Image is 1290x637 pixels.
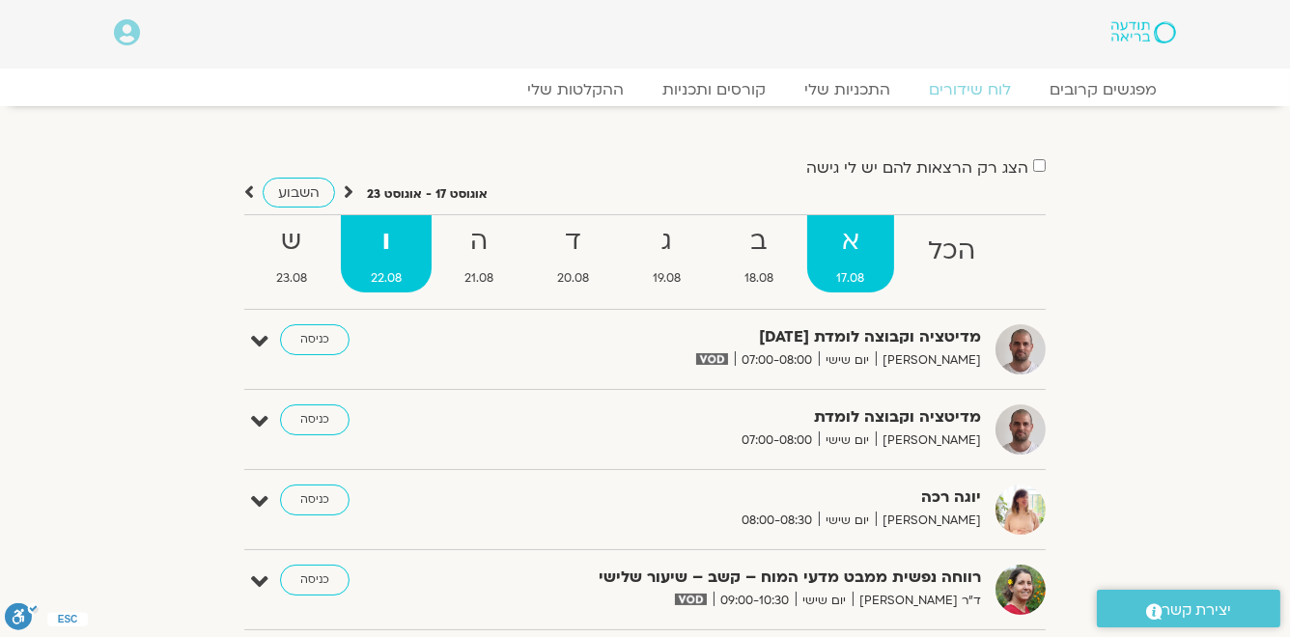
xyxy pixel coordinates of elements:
[876,350,981,371] span: [PERSON_NAME]
[435,220,524,263] strong: ה
[280,485,350,515] a: כניסה
[876,511,981,531] span: [PERSON_NAME]
[714,591,796,611] span: 09:00-10:30
[715,268,803,289] span: 18.08
[807,220,895,263] strong: א
[819,430,876,451] span: יום שישי
[527,220,619,263] strong: ד
[527,215,619,292] a: ד20.08
[1163,597,1232,623] span: יצירת קשר
[715,215,803,292] a: ב18.08
[807,215,895,292] a: א17.08
[280,565,350,595] a: כניסה
[508,404,981,430] strong: מדיטציה וקבוצה לומדת
[643,80,785,99] a: קורסים ותכניות
[898,230,1005,273] strong: הכל
[898,215,1005,292] a: הכל
[278,183,320,202] span: השבוע
[435,268,524,289] span: 21.08
[715,220,803,263] strong: ב
[1097,590,1280,627] a: יצירת קשר
[246,215,337,292] a: ש23.08
[367,184,488,205] p: אוגוסט 17 - אוגוסט 23
[246,268,337,289] span: 23.08
[114,80,1176,99] nav: Menu
[876,430,981,451] span: [PERSON_NAME]
[623,268,711,289] span: 19.08
[675,594,707,605] img: vodicon
[1030,80,1176,99] a: מפגשים קרובים
[508,565,981,591] strong: רווחה נפשית ממבט מדעי המוח – קשב – שיעור שלישי
[623,215,711,292] a: ג19.08
[853,591,981,611] span: ד"ר [PERSON_NAME]
[341,220,432,263] strong: ו
[280,324,350,355] a: כניסה
[341,215,432,292] a: ו22.08
[246,220,337,263] strong: ש
[735,430,819,451] span: 07:00-08:00
[806,159,1028,177] label: הצג רק הרצאות להם יש לי גישה
[435,215,524,292] a: ה21.08
[696,353,728,365] img: vodicon
[263,178,335,208] a: השבוע
[796,591,853,611] span: יום שישי
[341,268,432,289] span: 22.08
[807,268,895,289] span: 17.08
[735,350,819,371] span: 07:00-08:00
[819,511,876,531] span: יום שישי
[508,485,981,511] strong: יוגה רכה
[527,268,619,289] span: 20.08
[280,404,350,435] a: כניסה
[819,350,876,371] span: יום שישי
[910,80,1030,99] a: לוח שידורים
[785,80,910,99] a: התכניות שלי
[735,511,819,531] span: 08:00-08:30
[508,80,643,99] a: ההקלטות שלי
[508,324,981,350] strong: מדיטציה וקבוצה לומדת [DATE]
[623,220,711,263] strong: ג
